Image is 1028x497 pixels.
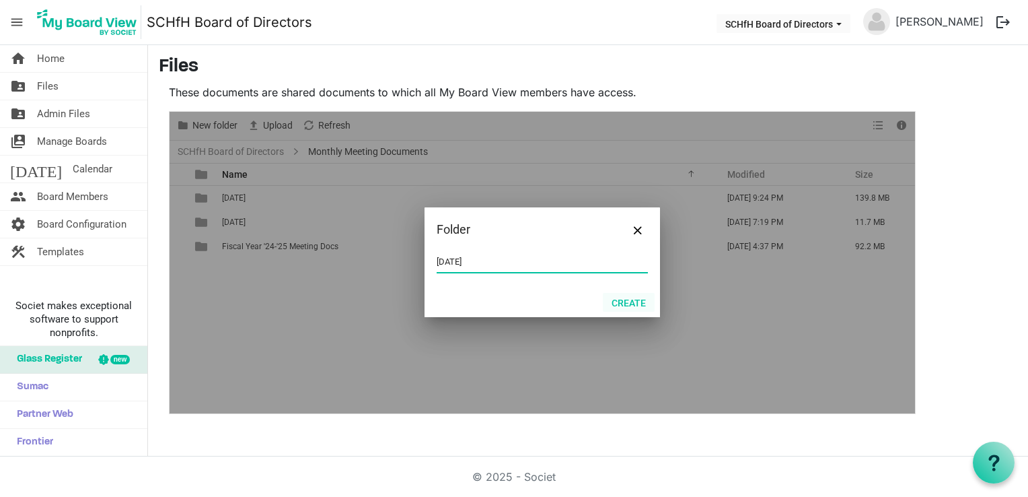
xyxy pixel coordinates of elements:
div: new [110,355,130,364]
span: Sumac [10,374,48,401]
span: Files [37,73,59,100]
h3: Files [159,56,1017,79]
span: Admin Files [37,100,90,127]
span: home [10,45,26,72]
span: Frontier [10,429,53,456]
button: SCHfH Board of Directors dropdownbutton [717,14,850,33]
span: Societ makes exceptional software to support nonprofits. [6,299,141,339]
span: Partner Web [10,401,73,428]
a: © 2025 - Societ [472,470,556,484]
button: Close [628,220,648,240]
span: Manage Boards [37,128,107,155]
img: no-profile-picture.svg [863,8,890,35]
a: SCHfH Board of Directors [147,9,312,36]
p: These documents are shared documents to which all My Board View members have access. [169,84,916,100]
span: [DATE] [10,156,62,183]
span: Calendar [73,156,112,183]
span: switch_account [10,128,26,155]
span: folder_shared [10,73,26,100]
span: folder_shared [10,100,26,127]
span: menu [4,9,30,35]
span: people [10,183,26,210]
a: My Board View Logo [33,5,147,39]
span: Templates [37,238,84,265]
span: Home [37,45,65,72]
div: Folder [437,220,605,240]
button: logout [989,8,1017,36]
span: Glass Register [10,346,82,373]
img: My Board View Logo [33,5,141,39]
input: Enter your folder name [437,252,648,272]
button: Create [603,293,655,312]
span: construction [10,238,26,265]
span: Board Configuration [37,211,126,238]
a: [PERSON_NAME] [890,8,989,35]
span: settings [10,211,26,238]
span: Board Members [37,183,108,210]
